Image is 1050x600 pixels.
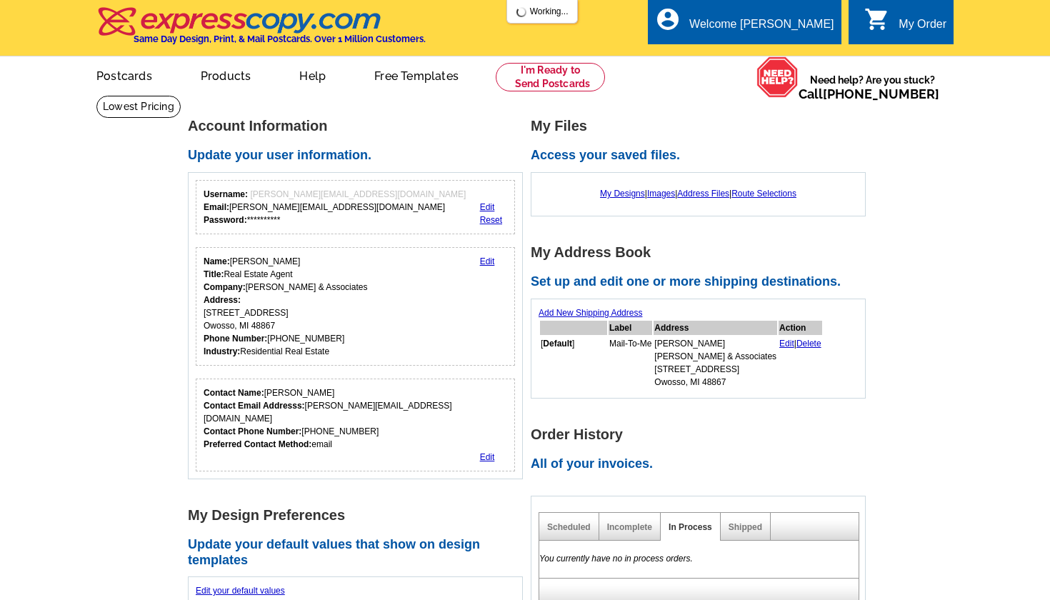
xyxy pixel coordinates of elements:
[204,439,311,449] strong: Preferred Contact Method:
[204,388,264,398] strong: Contact Name:
[731,189,796,199] a: Route Selections
[609,321,652,335] th: Label
[779,339,794,349] a: Edit
[547,522,591,532] a: Scheduled
[669,522,712,532] a: In Process
[74,58,175,91] a: Postcards
[799,73,946,101] span: Need help? Are you stuck?
[351,58,481,91] a: Free Templates
[609,336,652,389] td: Mail-To-Me
[647,189,675,199] a: Images
[823,86,939,101] a: [PHONE_NUMBER]
[607,522,652,532] a: Incomplete
[531,274,874,290] h2: Set up and edit one or more shipping destinations.
[799,86,939,101] span: Call
[531,427,874,442] h1: Order History
[204,295,241,305] strong: Address:
[480,256,495,266] a: Edit
[539,554,693,564] em: You currently have no in process orders.
[779,336,822,389] td: |
[188,148,531,164] h2: Update your user information.
[689,18,834,38] div: Welcome [PERSON_NAME]
[531,119,874,134] h1: My Files
[204,188,466,226] div: [PERSON_NAME][EMAIL_ADDRESS][DOMAIN_NAME] **********
[196,180,515,234] div: Your login information.
[539,308,642,318] a: Add New Shipping Address
[480,215,502,225] a: Reset
[539,180,858,207] div: | | |
[531,245,874,260] h1: My Address Book
[204,255,367,358] div: [PERSON_NAME] Real Estate Agent [PERSON_NAME] & Associates [STREET_ADDRESS] Owosso, MI 48867 [PHO...
[729,522,762,532] a: Shipped
[96,17,426,44] a: Same Day Design, Print, & Mail Postcards. Over 1 Million Customers.
[188,119,531,134] h1: Account Information
[204,401,305,411] strong: Contact Email Addresss:
[654,321,777,335] th: Address
[204,256,230,266] strong: Name:
[204,215,247,225] strong: Password:
[864,16,946,34] a: shopping_cart My Order
[178,58,274,91] a: Products
[188,537,531,568] h2: Update your default values that show on design templates
[531,456,874,472] h2: All of your invoices.
[779,321,822,335] th: Action
[196,586,285,596] a: Edit your default values
[677,189,729,199] a: Address Files
[204,386,507,451] div: [PERSON_NAME] [PERSON_NAME][EMAIL_ADDRESS][DOMAIN_NAME] [PHONE_NUMBER] email
[600,189,645,199] a: My Designs
[796,339,821,349] a: Delete
[899,18,946,38] div: My Order
[654,336,777,389] td: [PERSON_NAME] [PERSON_NAME] & Associates [STREET_ADDRESS] Owosso, MI 48867
[864,6,890,32] i: shopping_cart
[480,452,495,462] a: Edit
[540,336,607,389] td: [ ]
[276,58,349,91] a: Help
[516,6,527,18] img: loading...
[204,334,267,344] strong: Phone Number:
[531,148,874,164] h2: Access your saved files.
[756,56,799,98] img: help
[204,189,248,199] strong: Username:
[250,189,466,199] span: [PERSON_NAME][EMAIL_ADDRESS][DOMAIN_NAME]
[196,247,515,366] div: Your personal details.
[480,202,495,212] a: Edit
[543,339,572,349] b: Default
[204,202,229,212] strong: Email:
[204,282,246,292] strong: Company:
[134,34,426,44] h4: Same Day Design, Print, & Mail Postcards. Over 1 Million Customers.
[204,426,301,436] strong: Contact Phone Number:
[655,6,681,32] i: account_circle
[204,346,240,356] strong: Industry:
[196,379,515,471] div: Who should we contact regarding order issues?
[188,508,531,523] h1: My Design Preferences
[204,269,224,279] strong: Title:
